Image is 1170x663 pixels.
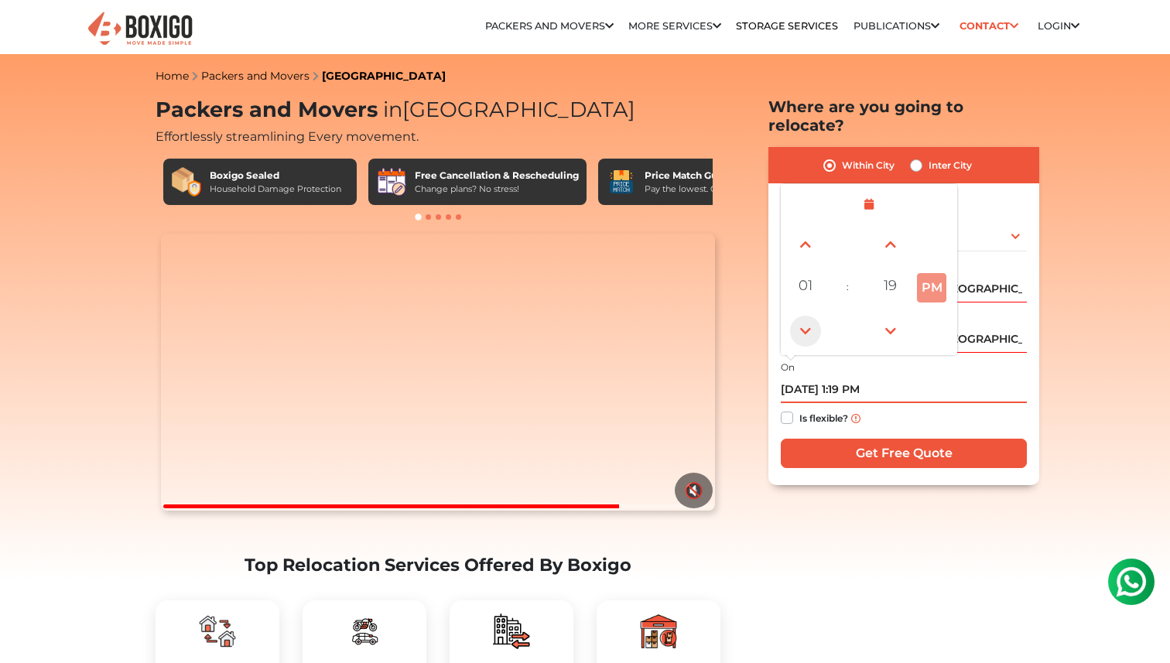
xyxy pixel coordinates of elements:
[929,156,972,175] label: Inter City
[781,376,1027,403] input: Moving date
[376,166,407,197] img: Free Cancellation & Rescheduling
[199,613,236,650] img: boxigo_packers_and_movers_plan
[875,270,906,301] span: Pick Minute
[415,169,579,183] div: Free Cancellation & Rescheduling
[842,156,895,175] label: Within City
[645,169,762,183] div: Price Match Guarantee
[781,439,1027,468] input: Get Free Quote
[15,15,46,46] img: whatsapp-icon.svg
[799,408,848,425] label: Is flexible?
[156,97,720,123] h1: Packers and Movers
[628,20,721,32] a: More services
[954,14,1023,38] a: Contact
[873,227,908,262] a: Increment Minute
[917,273,946,302] button: PM
[781,361,795,374] label: On
[383,97,402,122] span: in
[210,183,341,196] div: Household Damage Protection
[156,555,720,576] h2: Top Relocation Services Offered By Boxigo
[493,613,530,650] img: boxigo_packers_and_movers_plan
[346,613,383,650] img: boxigo_packers_and_movers_plan
[640,613,677,650] img: boxigo_packers_and_movers_plan
[851,414,860,423] img: info
[736,20,838,32] a: Storage Services
[415,183,579,196] div: Change plans? No stress!
[784,197,954,211] a: Select Time
[156,69,189,83] a: Home
[156,129,419,144] span: Effortlessly streamlining Every movement.
[210,169,341,183] div: Boxigo Sealed
[790,270,821,301] span: Pick Hour
[873,313,908,349] a: Decrement Minute
[171,166,202,197] img: Boxigo Sealed
[788,227,823,262] a: Increment Hour
[161,234,714,511] video: Your browser does not support the video tag.
[675,473,713,508] button: 🔇
[606,166,637,197] img: Price Match Guarantee
[788,313,823,349] a: Decrement Hour
[201,69,310,83] a: Packers and Movers
[854,20,939,32] a: Publications
[768,97,1039,135] h2: Where are you going to relocate?
[485,20,614,32] a: Packers and Movers
[322,69,446,83] a: [GEOGRAPHIC_DATA]
[1038,20,1079,32] a: Login
[645,183,762,196] div: Pay the lowest. Guaranteed!
[378,97,635,122] span: [GEOGRAPHIC_DATA]
[86,10,194,48] img: Boxigo
[826,265,869,309] td: :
